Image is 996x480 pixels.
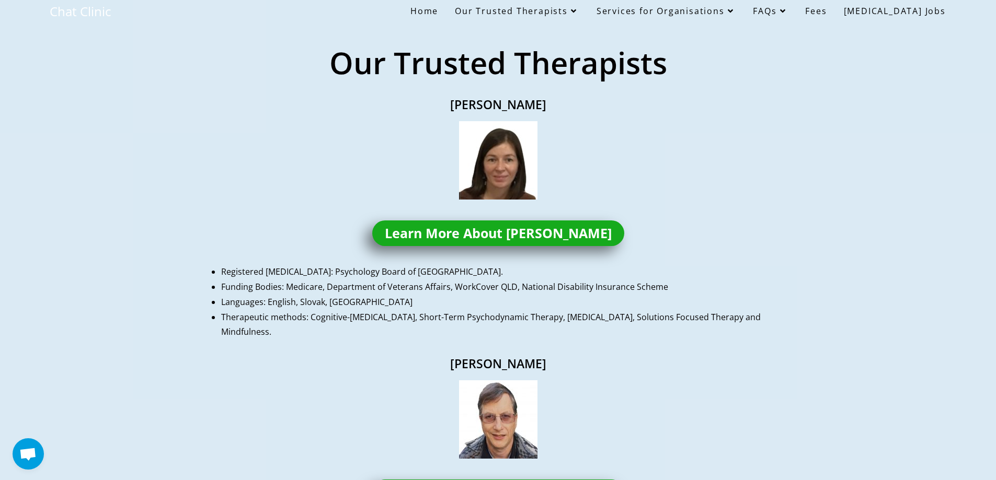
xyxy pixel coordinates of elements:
li: Registered [MEDICAL_DATA]: Psychology Board of [GEOGRAPHIC_DATA]. [221,264,786,279]
li: Languages: English, Slovak, [GEOGRAPHIC_DATA] [221,295,786,310]
span: Our Trusted Therapists [455,5,579,17]
img: Psychologist - Kristina [459,121,537,200]
span: Services for Organisations [597,5,737,17]
li: Therapeutic methods: Cognitive-[MEDICAL_DATA], Short-Term Psychodynamic Therapy, [MEDICAL_DATA], ... [221,310,786,340]
span: Home [410,5,438,17]
li: Funding Bodies: Medicare, Department of Veterans Affairs, WorkCover QLD, National Disability Insu... [221,279,786,295]
span: FAQs [753,5,788,17]
h1: [PERSON_NAME] [211,99,786,111]
h2: Our Trusted Therapists [232,42,765,83]
a: Chat Clinic [50,3,111,20]
span: [MEDICAL_DATA] Jobs [844,5,946,17]
h1: [PERSON_NAME] [211,358,786,370]
img: Psychologist - Homer [459,380,537,459]
span: Learn More About [PERSON_NAME] [385,227,612,240]
a: Open chat [13,438,44,470]
span: Fees [805,5,827,17]
a: Learn More About [PERSON_NAME] [372,220,624,246]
